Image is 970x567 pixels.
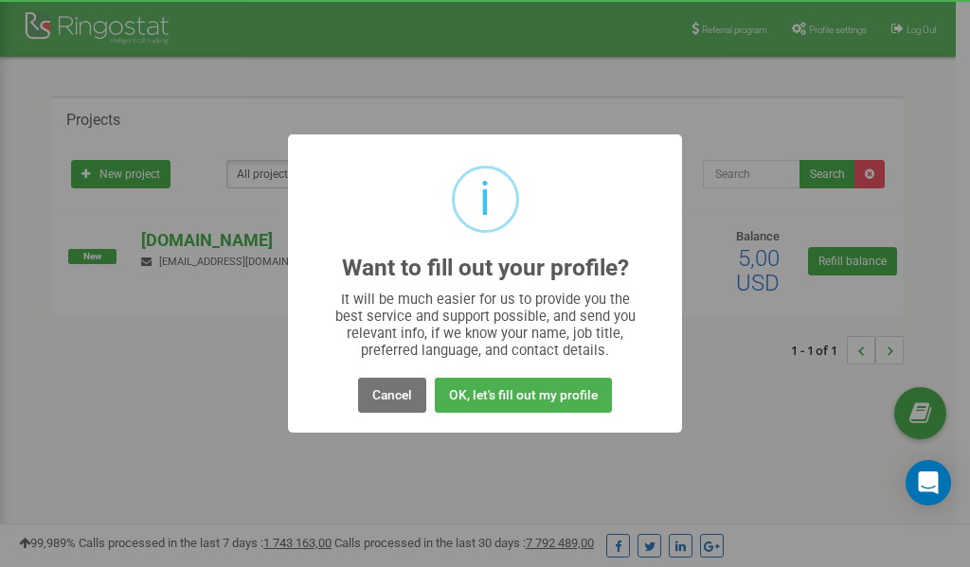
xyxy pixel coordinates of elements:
[435,378,612,413] button: OK, let's fill out my profile
[906,460,951,505] div: Open Intercom Messenger
[358,378,426,413] button: Cancel
[342,256,629,281] h2: Want to fill out your profile?
[326,291,645,359] div: It will be much easier for us to provide you the best service and support possible, and send you ...
[479,168,491,230] div: i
